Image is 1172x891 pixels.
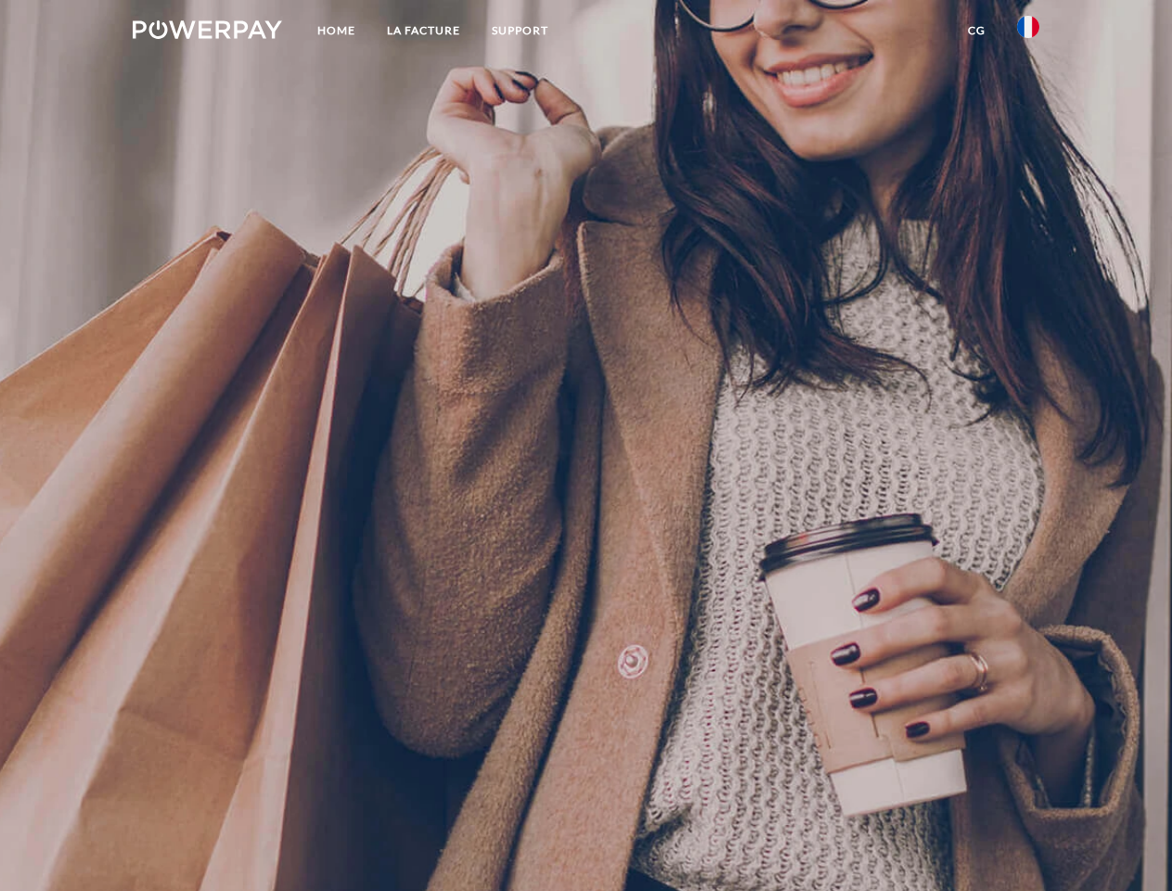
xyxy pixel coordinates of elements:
[1017,16,1039,38] img: fr
[133,20,282,39] img: logo-powerpay-white.svg
[952,14,1001,47] a: CG
[476,14,564,47] a: Support
[371,14,476,47] a: LA FACTURE
[302,14,371,47] a: Home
